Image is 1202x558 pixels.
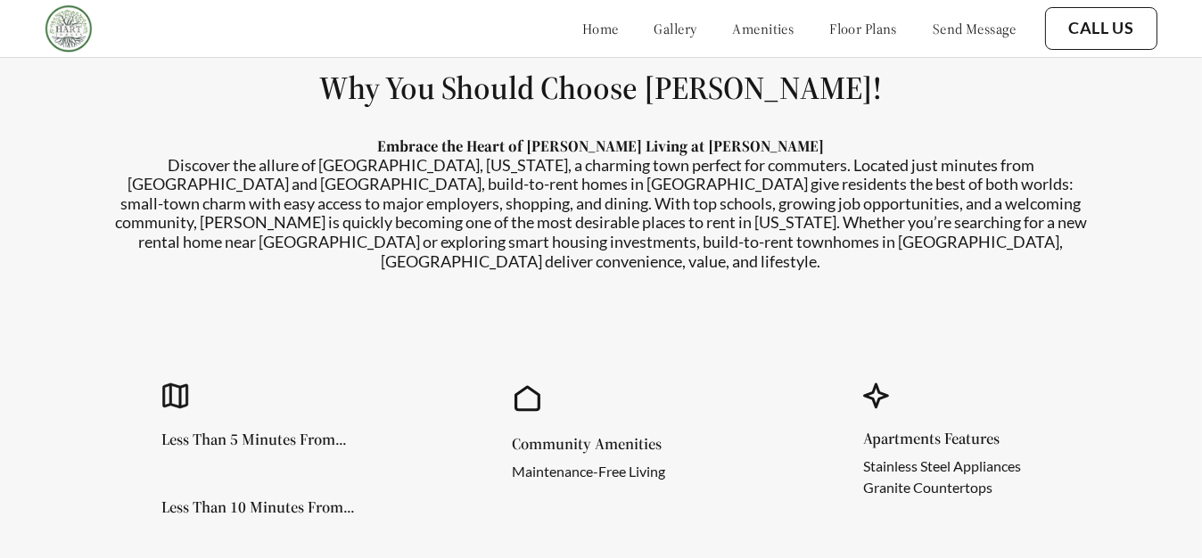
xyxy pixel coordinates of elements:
h5: Community Amenities [512,436,694,452]
a: floor plans [829,20,897,37]
a: Call Us [1068,19,1134,38]
a: home [582,20,619,37]
p: Embrace the Heart of [PERSON_NAME] Living at [PERSON_NAME] [111,136,1091,156]
a: send message [933,20,1017,37]
a: amenities [733,20,794,37]
img: Company logo [45,4,93,53]
h5: Less Than 10 Minutes From... [161,499,355,515]
a: gallery [655,20,697,37]
button: Call Us [1045,7,1157,50]
li: Maintenance-Free Living [512,461,665,482]
h5: Apartments Features [863,431,1050,447]
li: Stainless Steel Appliances [863,455,1021,477]
p: Discover the allure of [GEOGRAPHIC_DATA], [US_STATE], a charming town perfect for commuters. Loca... [111,156,1091,272]
h5: Less Than 5 Minutes From... [161,431,347,447]
h1: Why You Should Choose [PERSON_NAME]! [43,68,1159,108]
li: Granite Countertops [863,477,1021,498]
